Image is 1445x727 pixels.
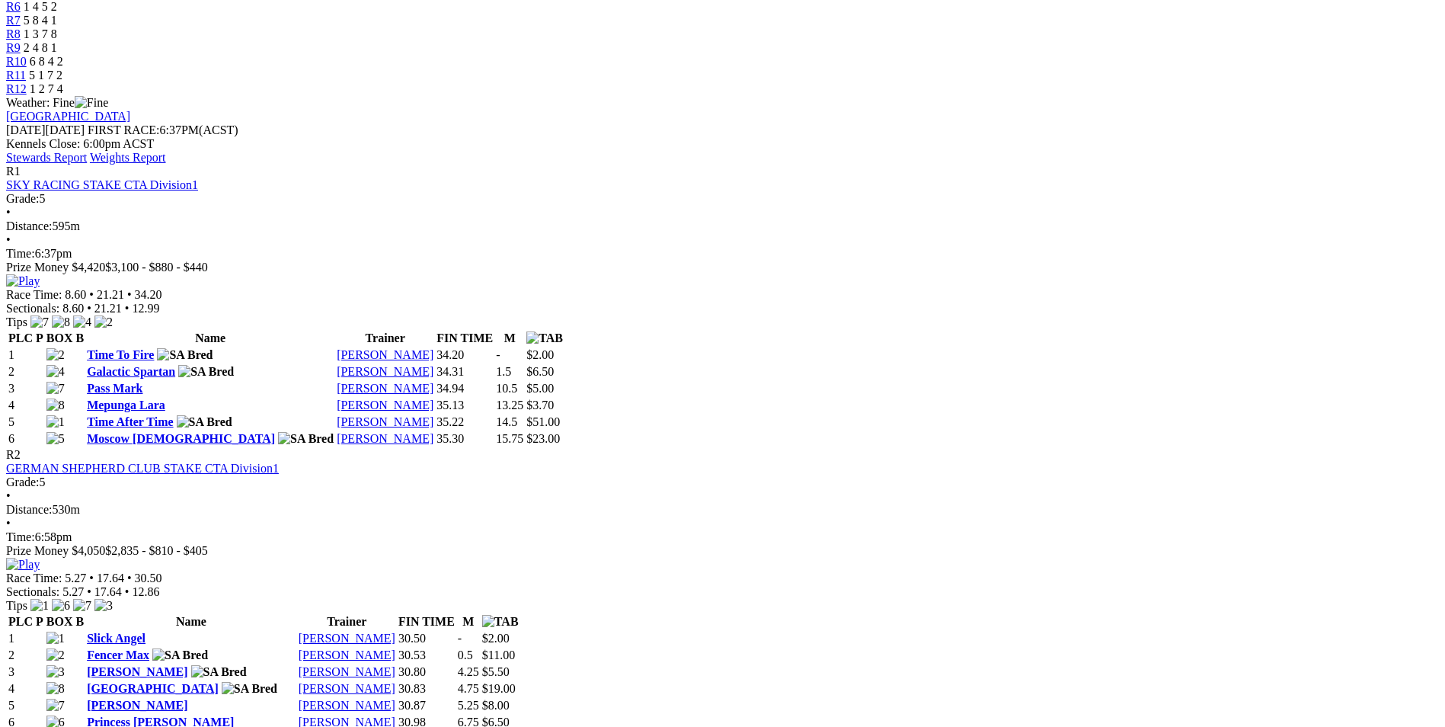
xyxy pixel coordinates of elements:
[36,331,43,344] span: P
[299,682,395,695] a: [PERSON_NAME]
[6,96,108,109] span: Weather: Fine
[6,247,1439,261] div: 6:37pm
[436,398,494,413] td: 35.13
[87,665,187,678] a: [PERSON_NAME]
[87,382,142,395] a: Pass Mark
[87,348,154,361] a: Time To Fire
[30,315,49,329] img: 7
[526,365,554,378] span: $6.50
[178,365,234,379] img: SA Bred
[8,615,33,628] span: PLC
[6,27,21,40] a: R8
[62,585,84,598] span: 5.27
[398,614,456,629] th: FIN TIME
[89,572,94,584] span: •
[75,96,108,110] img: Fine
[125,585,129,598] span: •
[458,699,479,712] text: 5.25
[6,151,87,164] a: Stewards Report
[127,288,132,301] span: •
[46,665,65,679] img: 3
[526,432,560,445] span: $23.00
[135,572,162,584] span: 30.50
[6,82,27,95] span: R12
[46,615,73,628] span: BOX
[337,348,433,361] a: [PERSON_NAME]
[46,682,65,696] img: 8
[97,572,124,584] span: 17.64
[336,331,434,346] th: Trainer
[298,614,396,629] th: Trainer
[125,302,129,315] span: •
[6,192,40,205] span: Grade:
[6,41,21,54] a: R9
[8,398,44,413] td: 4
[6,137,1439,151] div: Kennels Close: 6:00pm ACST
[46,649,65,662] img: 2
[87,365,175,378] a: Galactic Spartan
[6,206,11,219] span: •
[87,415,173,428] a: Time After Time
[94,315,113,329] img: 2
[526,331,563,345] img: TAB
[6,503,52,516] span: Distance:
[6,599,27,612] span: Tips
[46,415,65,429] img: 1
[105,261,208,274] span: $3,100 - $880 - $440
[526,415,560,428] span: $51.00
[6,110,130,123] a: [GEOGRAPHIC_DATA]
[62,302,84,315] span: 8.60
[157,348,213,362] img: SA Bred
[526,382,554,395] span: $5.00
[337,432,433,445] a: [PERSON_NAME]
[482,632,510,645] span: $2.00
[6,558,40,572] img: Play
[6,14,21,27] span: R7
[86,614,296,629] th: Name
[495,331,524,346] th: M
[97,288,124,301] span: 21.21
[6,503,1439,517] div: 530m
[86,331,334,346] th: Name
[87,649,149,661] a: Fencer Max
[30,55,63,68] span: 6 8 4 2
[398,631,456,646] td: 30.50
[299,665,395,678] a: [PERSON_NAME]
[73,599,91,613] img: 7
[526,399,554,412] span: $3.70
[6,274,40,288] img: Play
[6,219,1439,233] div: 595m
[6,178,198,191] a: SKY RACING STAKE CTA Division1
[482,699,510,712] span: $8.00
[6,69,26,82] span: R11
[278,432,334,446] img: SA Bred
[496,382,517,395] text: 10.5
[398,665,456,680] td: 30.80
[6,489,11,502] span: •
[94,302,122,315] span: 21.21
[496,415,517,428] text: 14.5
[46,348,65,362] img: 2
[90,151,166,164] a: Weights Report
[8,681,44,697] td: 4
[496,348,500,361] text: -
[87,399,165,412] a: Mepunga Lara
[436,415,494,430] td: 35.22
[8,415,44,430] td: 5
[46,382,65,396] img: 7
[65,288,86,301] span: 8.60
[8,364,44,380] td: 2
[94,599,113,613] img: 3
[75,331,84,344] span: B
[132,302,159,315] span: 12.99
[337,365,433,378] a: [PERSON_NAME]
[6,448,21,461] span: R2
[6,123,46,136] span: [DATE]
[46,432,65,446] img: 5
[6,585,59,598] span: Sectionals:
[398,698,456,713] td: 30.87
[436,364,494,380] td: 34.31
[6,192,1439,206] div: 5
[482,682,516,695] span: $19.00
[8,665,44,680] td: 3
